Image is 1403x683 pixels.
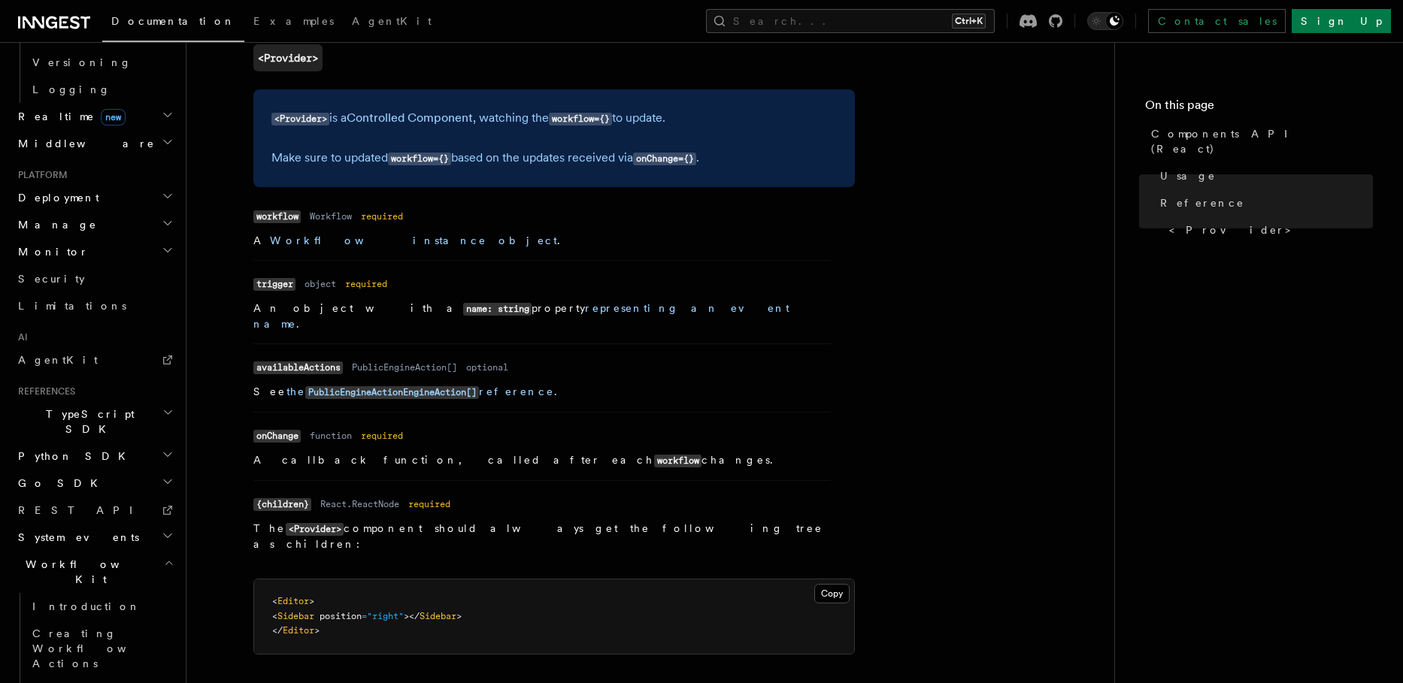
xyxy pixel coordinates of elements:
span: Editor [277,596,309,606]
p: The component should always get the following tree as children: [253,521,831,552]
span: Go SDK [12,476,107,491]
span: position [320,611,362,621]
span: new [101,109,126,125]
p: A callback function, called after each changes. [253,452,831,468]
button: Manage [12,211,177,238]
span: References [12,385,75,397]
dd: Workflow [310,210,352,222]
a: Examples [244,5,343,41]
code: workflow [654,455,701,467]
span: < [272,611,277,621]
p: A . [253,233,831,248]
a: Reference [1154,189,1373,216]
span: Logging [32,83,111,95]
a: <Provider> [253,44,323,71]
span: Security [18,273,85,285]
span: Middleware [12,136,155,151]
span: Realtime [12,109,126,124]
p: is a , watching the to update. [271,107,837,129]
button: Search...Ctrl+K [706,9,995,33]
button: Toggle dark mode [1087,12,1123,30]
button: Copy [814,584,850,603]
span: Components API (React) [1151,126,1373,156]
span: Examples [253,15,334,27]
kbd: Ctrl+K [952,14,986,29]
button: Deployment [12,184,177,211]
a: Sign Up [1292,9,1391,33]
span: ></ [404,611,420,621]
a: Documentation [102,5,244,42]
span: < [272,596,277,606]
button: Go SDK [12,470,177,497]
button: Monitor [12,238,177,265]
code: workflow={} [388,153,451,165]
code: <Provider> [271,113,329,125]
span: Reference [1160,195,1244,210]
dd: React.ReactNode [320,498,399,510]
a: Versioning [26,49,177,76]
span: Platform [12,169,68,181]
span: AgentKit [352,15,432,27]
p: An object with a property . [253,301,831,331]
a: Logging [26,76,177,103]
span: REST API [18,504,146,516]
h4: On this page [1145,96,1373,120]
a: Contact sales [1148,9,1286,33]
code: {children} [253,498,311,511]
code: trigger [253,278,295,291]
p: Make sure to updated based on the updates received via . [271,147,837,169]
span: Editor [283,625,314,636]
button: Workflow Kit [12,551,177,593]
span: "right" [367,611,404,621]
a: REST API [12,497,177,524]
a: Workflow instance object [270,234,557,246]
span: Usage [1160,168,1216,183]
span: Creating Workflow Actions [32,627,163,669]
span: Introduction [32,600,141,612]
span: AI [12,331,28,343]
span: Monitor [12,244,89,259]
span: Sidebar [277,611,314,621]
span: AgentKit [18,354,98,366]
a: Components API (React) [1145,120,1373,162]
code: name: string [463,303,532,316]
a: thePublicEngineActionEngineAction[]reference [286,385,554,397]
span: > [309,596,314,606]
span: <Provider> [1169,222,1301,237]
dd: object [305,278,336,290]
code: workflow={} [549,113,612,125]
code: <Provider> [286,523,344,536]
p: See . [253,384,831,400]
span: = [362,611,367,621]
code: onChange [253,430,301,443]
span: Deployment [12,190,99,205]
button: TypeScript SDK [12,400,177,443]
dd: required [408,498,450,510]
dd: optional [466,361,508,373]
span: Workflow Kit [12,557,164,587]
span: Python SDK [12,449,135,464]
dd: required [345,278,387,290]
dd: required [361,210,403,222]
a: <Provider> [1163,216,1373,243]
span: Versioning [32,56,132,68]
span: TypeScript SDK [12,406,162,437]
a: Usage [1154,162,1373,189]
span: System events [12,530,139,545]
span: > [456,611,462,621]
span: Limitations [18,300,126,312]
code: availableActions [253,361,343,374]
span: Manage [12,217,97,232]
span: </ [272,625,283,636]
button: Realtimenew [12,103,177,130]
button: System events [12,524,177,551]
code: PublicEngineActionEngineAction[] [305,386,479,399]
span: > [314,625,320,636]
button: Middleware [12,130,177,157]
span: Sidebar [420,611,456,621]
span: Documentation [111,15,235,27]
a: AgentKit [12,346,177,373]
code: onChange={} [633,153,696,165]
a: Controlled Component [347,110,473,125]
